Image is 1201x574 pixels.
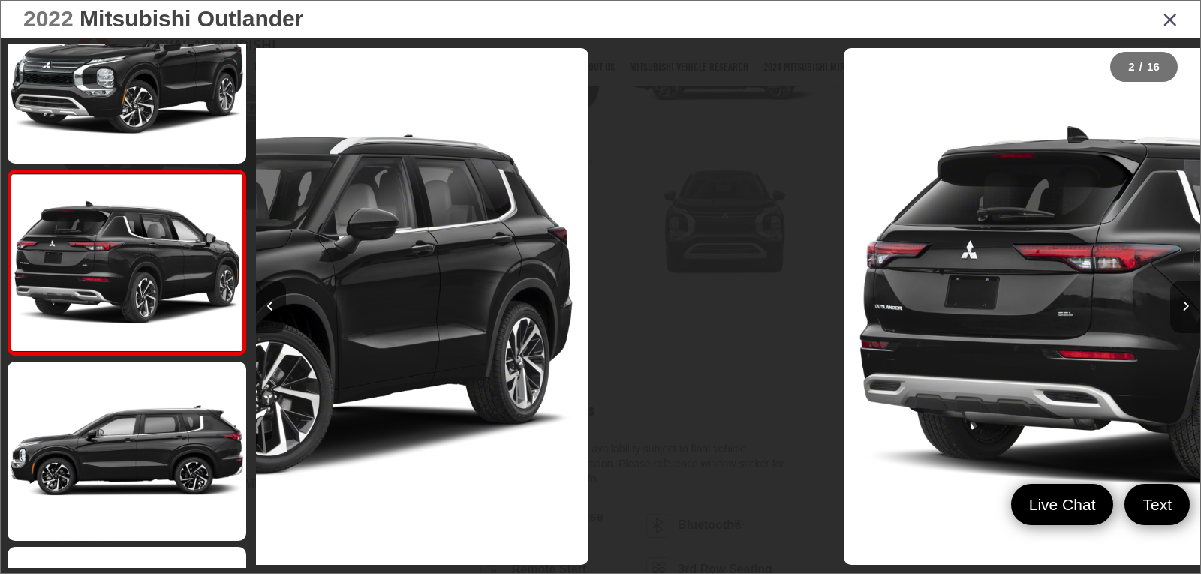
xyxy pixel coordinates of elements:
[1147,60,1160,73] span: 16
[1011,484,1114,525] a: Live Chat
[1135,494,1179,515] span: Text
[1128,60,1134,73] span: 2
[1124,484,1190,525] a: Text
[23,6,74,31] span: 2022
[5,360,248,542] img: 2022 Mitsubishi Outlander SEL
[1163,9,1178,29] i: Close gallery
[256,281,286,333] button: Previous image
[80,6,303,31] span: Mitsubishi Outlander
[1170,281,1200,333] button: Next image
[1138,62,1144,72] span: /
[1022,494,1103,515] span: Live Chat
[9,175,245,351] img: 2022 Mitsubishi Outlander SEL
